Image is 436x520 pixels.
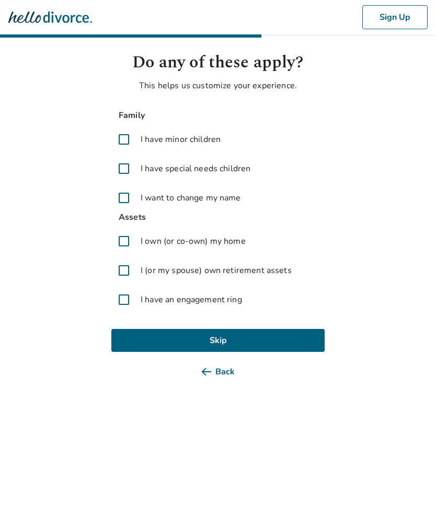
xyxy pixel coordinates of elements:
[362,5,428,29] button: Sign Up
[111,210,325,224] span: Assets
[111,360,325,383] button: Back
[141,293,242,306] span: I have an engagement ring
[141,235,246,247] span: I own (or co-own) my home
[141,133,221,146] span: I have minor children
[141,264,292,277] span: I (or my spouse) own retirement assets
[141,192,241,204] span: I want to change my name
[111,79,325,92] p: This helps us customize your experience.
[111,329,325,352] button: Skip
[384,470,436,520] iframe: Chat Widget
[111,50,325,75] h1: Do any of these apply?
[8,7,92,28] img: Hello Divorce Logo
[111,109,325,123] span: Family
[141,162,250,175] span: I have special needs children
